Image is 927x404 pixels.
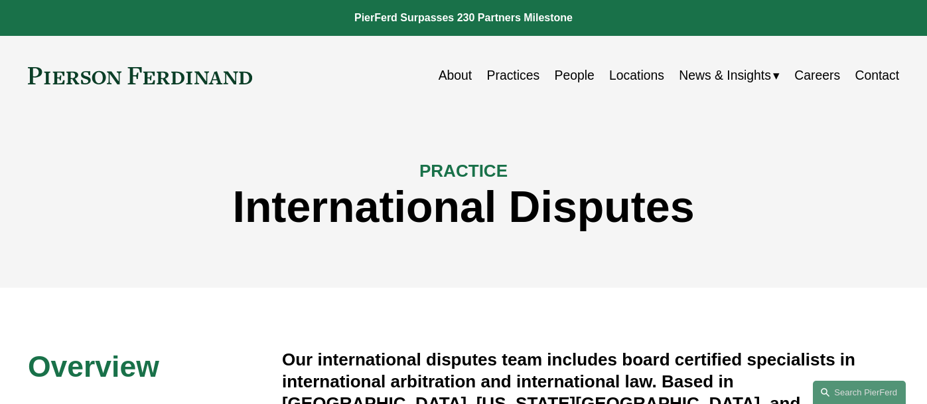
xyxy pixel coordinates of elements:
span: PRACTICE [419,161,508,181]
h1: International Disputes [28,182,899,233]
a: Practices [487,62,540,88]
a: folder dropdown [679,62,780,88]
a: Contact [855,62,899,88]
a: People [555,62,595,88]
a: Locations [609,62,664,88]
span: Overview [28,350,159,383]
span: News & Insights [679,64,771,87]
a: About [439,62,472,88]
a: Careers [794,62,840,88]
a: Search this site [813,381,906,404]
